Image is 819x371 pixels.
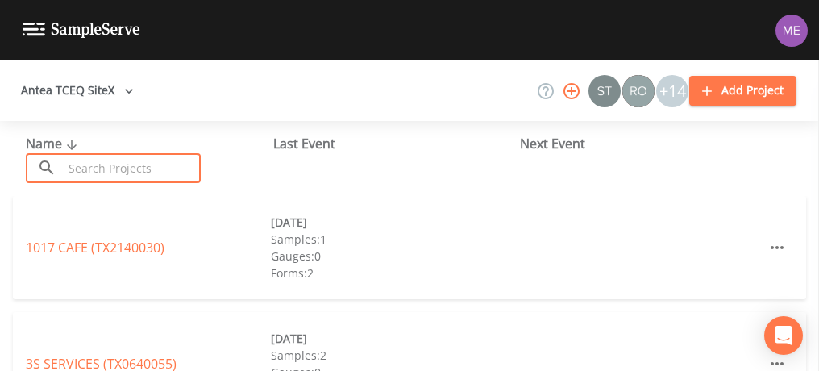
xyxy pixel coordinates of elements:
[26,135,81,152] span: Name
[271,265,516,281] div: Forms: 2
[764,316,803,355] div: Open Intercom Messenger
[15,76,140,106] button: Antea TCEQ SiteX
[271,231,516,248] div: Samples: 1
[271,347,516,364] div: Samples: 2
[588,75,621,107] img: c0670e89e469b6405363224a5fca805c
[271,248,516,265] div: Gauges: 0
[271,330,516,347] div: [DATE]
[271,214,516,231] div: [DATE]
[588,75,622,107] div: Stan Porter
[622,75,655,107] div: Rodolfo Ramirez
[23,23,140,38] img: logo
[63,153,201,183] input: Search Projects
[26,239,164,256] a: 1017 CAFE (TX2140030)
[622,75,655,107] img: 7e5c62b91fde3b9fc00588adc1700c9a
[273,134,521,153] div: Last Event
[775,15,808,47] img: d4d65db7c401dd99d63b7ad86343d265
[520,134,767,153] div: Next Event
[656,75,688,107] div: +14
[689,76,796,106] button: Add Project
